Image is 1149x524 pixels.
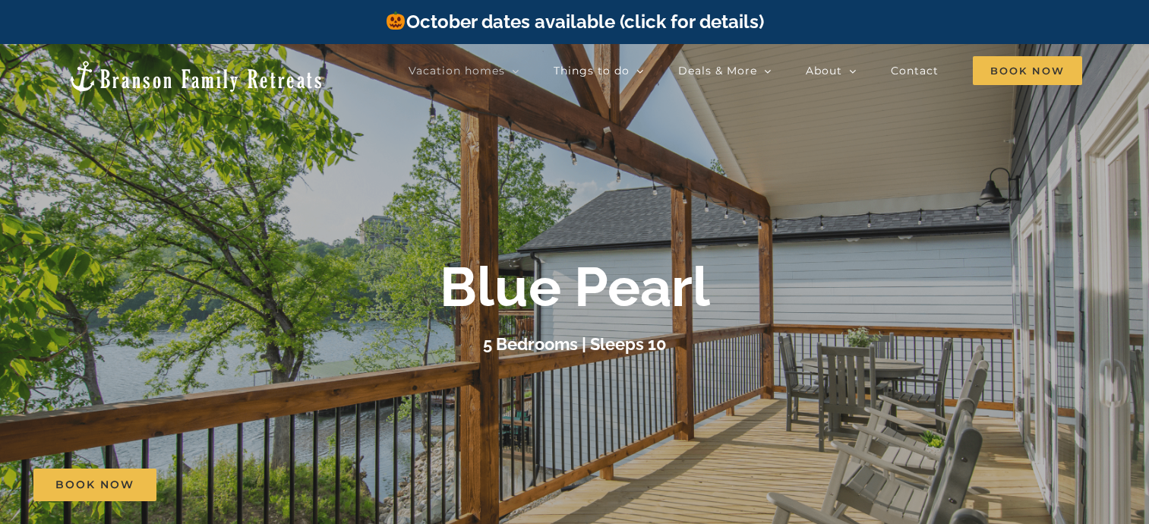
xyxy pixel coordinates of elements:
img: 🎃 [387,11,405,30]
a: Deals & More [678,55,772,86]
b: Blue Pearl [440,255,710,320]
span: Contact [891,65,939,76]
a: October dates available (click for details) [385,11,763,33]
h3: 5 Bedrooms | Sleeps 10 [483,334,667,354]
a: About [806,55,857,86]
nav: Main Menu [409,55,1082,86]
span: Book Now [973,56,1082,85]
span: Vacation homes [409,65,505,76]
a: Vacation homes [409,55,519,86]
span: Book Now [55,478,134,491]
a: Contact [891,55,939,86]
a: Book Now [33,469,156,501]
span: About [806,65,842,76]
span: Deals & More [678,65,757,76]
span: Things to do [554,65,630,76]
img: Branson Family Retreats Logo [67,59,324,93]
a: Things to do [554,55,644,86]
